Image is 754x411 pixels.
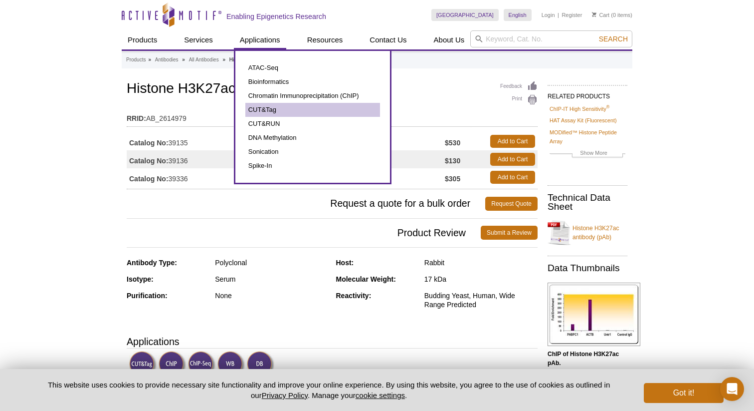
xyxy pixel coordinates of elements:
[424,291,538,309] div: Budding Yeast, Human, Wide Range Predicted
[548,218,627,248] a: Histone H3K27ac antibody (pAb)
[490,171,535,184] a: Add to Cart
[247,351,274,379] img: Dot Blot Validated
[445,174,460,183] strong: $305
[127,275,154,283] strong: Isotype:
[127,226,481,240] span: Product Review
[592,12,596,17] img: Your Cart
[485,197,538,211] a: Request Quote
[558,9,559,21] li: |
[178,30,219,49] a: Services
[188,351,215,379] img: ChIP-Seq Validated
[548,193,627,211] h2: Technical Data Sheet
[245,131,380,145] a: DNA Methylation
[127,292,168,300] strong: Purification:
[550,128,625,146] a: MODified™ Histone Peptide Array
[226,12,326,21] h2: Enabling Epigenetics Research
[215,291,328,300] div: None
[424,275,538,284] div: 17 kDa
[364,30,412,49] a: Contact Us
[562,11,582,18] a: Register
[215,275,328,284] div: Serum
[336,292,372,300] strong: Reactivity:
[245,145,380,159] a: Sonication
[129,156,169,165] strong: Catalog No:
[592,9,632,21] li: (0 items)
[126,55,146,64] a: Products
[245,89,380,103] a: Chromatin Immunoprecipitation (ChIP)
[490,135,535,148] a: Add to Cart
[550,104,609,113] a: ChIP-IT High Sensitivity®
[229,57,302,62] li: Histone H3K27ac antibody (pAb)
[127,114,146,123] strong: RRID:
[550,116,617,125] a: HAT Assay Kit (Fluorescent)
[127,259,177,267] strong: Antibody Type:
[127,168,332,186] td: 39336
[129,351,157,379] img: CUT&Tag Validated
[548,350,627,386] p: (Click image to enlarge and see details.)
[504,9,532,21] a: English
[548,351,619,367] b: ChIP of Histone H3K27ac pAb.
[336,259,354,267] strong: Host:
[548,283,640,346] img: Histone H3K27ac antibody (pAb) tested by ChIP.
[182,57,185,62] li: »
[127,334,538,349] h3: Applications
[445,138,460,147] strong: $530
[500,81,538,92] a: Feedback
[234,30,286,49] a: Applications
[356,391,405,400] button: cookie settings
[424,258,538,267] div: Rabbit
[222,57,225,62] li: »
[336,275,396,283] strong: Molecular Weight:
[155,55,179,64] a: Antibodies
[245,159,380,173] a: Spike-In
[500,94,538,105] a: Print
[301,30,349,49] a: Resources
[148,57,151,62] li: »
[127,132,332,150] td: 39135
[542,11,555,18] a: Login
[245,117,380,131] a: CUT&RUN
[550,148,625,160] a: Show More
[30,380,627,401] p: This website uses cookies to provide necessary site functionality and improve your online experie...
[644,383,724,403] button: Got it!
[720,377,744,401] div: Open Intercom Messenger
[215,258,328,267] div: Polyclonal
[445,156,460,165] strong: $130
[431,9,499,21] a: [GEOGRAPHIC_DATA]
[592,11,609,18] a: Cart
[596,34,631,43] button: Search
[189,55,219,64] a: All Antibodies
[548,264,627,273] h2: Data Thumbnails
[245,103,380,117] a: CUT&Tag
[129,174,169,183] strong: Catalog No:
[481,226,538,240] a: Submit a Review
[245,75,380,89] a: Bioinformatics
[548,85,627,103] h2: RELATED PRODUCTS
[127,197,485,211] span: Request a quote for a bulk order
[129,138,169,147] strong: Catalog No:
[217,351,245,379] img: Western Blot Validated
[127,81,538,98] h1: Histone H3K27ac antibody (pAb)
[599,35,628,43] span: Search
[606,104,610,109] sup: ®
[127,150,332,168] td: 39136
[245,61,380,75] a: ATAC-Seq
[159,351,186,379] img: ChIP Validated
[262,391,308,400] a: Privacy Policy
[428,30,471,49] a: About Us
[470,30,632,47] input: Keyword, Cat. No.
[127,108,538,124] td: AB_2614979
[122,30,163,49] a: Products
[490,153,535,166] a: Add to Cart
